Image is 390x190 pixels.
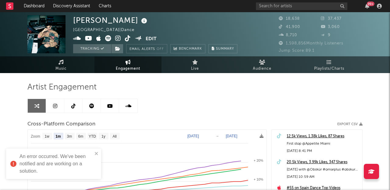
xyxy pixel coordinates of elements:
[254,178,264,181] text: + 10%
[253,65,271,72] span: Audience
[314,65,344,72] span: Playlists/Charts
[296,56,363,73] a: Playlists/Charts
[321,17,342,21] span: 37,437
[287,166,359,173] div: [DATE] with @Obskür #omarplus #obskur #fyp
[321,33,331,37] span: 9
[229,56,296,73] a: Audience
[55,134,61,139] text: 1m
[27,121,95,128] span: Cross-Platform Comparison
[19,153,93,175] div: An error occurred. We've been notified and are working on a solution.
[287,133,359,140] a: 12.5k Views, 1.38k Likes, 87 Shares
[78,134,83,139] text: 6m
[287,140,359,147] div: First stop @Appetite Miami
[161,56,229,73] a: Live
[321,25,340,29] span: 3,060
[146,35,157,43] button: Edit
[157,47,164,51] em: Off
[287,147,359,155] div: [DATE] 8:41 PM
[94,151,99,157] button: close
[179,45,202,53] span: Benchmark
[89,134,96,139] text: YTD
[337,122,363,126] button: Export CSV
[215,134,219,138] text: →
[27,84,97,91] span: Artist Engagement
[73,26,141,34] div: [GEOGRAPHIC_DATA] | Dance
[126,44,167,53] button: Email AlertsOff
[256,2,347,10] input: Search for artists
[191,65,199,72] span: Live
[101,134,105,139] text: 1y
[27,56,94,73] a: Music
[287,159,359,166] a: 20.5k Views, 3.99k Likes, 347 Shares
[116,65,140,72] span: Engagement
[226,134,237,138] text: [DATE]
[73,44,111,53] button: Tracking
[170,44,205,53] a: Benchmark
[67,134,72,139] text: 3m
[45,134,50,139] text: 1w
[187,134,199,138] text: [DATE]
[279,33,297,37] span: 8,710
[112,134,116,139] text: All
[73,15,149,25] div: [PERSON_NAME]
[254,159,264,162] text: + 20%
[279,17,300,21] span: 18,638
[287,173,359,181] div: [DATE] 10:59 AM
[216,47,234,51] span: Summary
[279,25,300,29] span: 41,900
[208,44,237,53] button: Summary
[365,4,369,9] button: 99+
[279,41,343,45] span: 1,598,856 Monthly Listeners
[279,49,314,53] span: Jump Score: 89.1
[367,2,374,6] div: 99 +
[55,65,67,72] span: Music
[94,56,161,73] a: Engagement
[31,134,40,139] text: Zoom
